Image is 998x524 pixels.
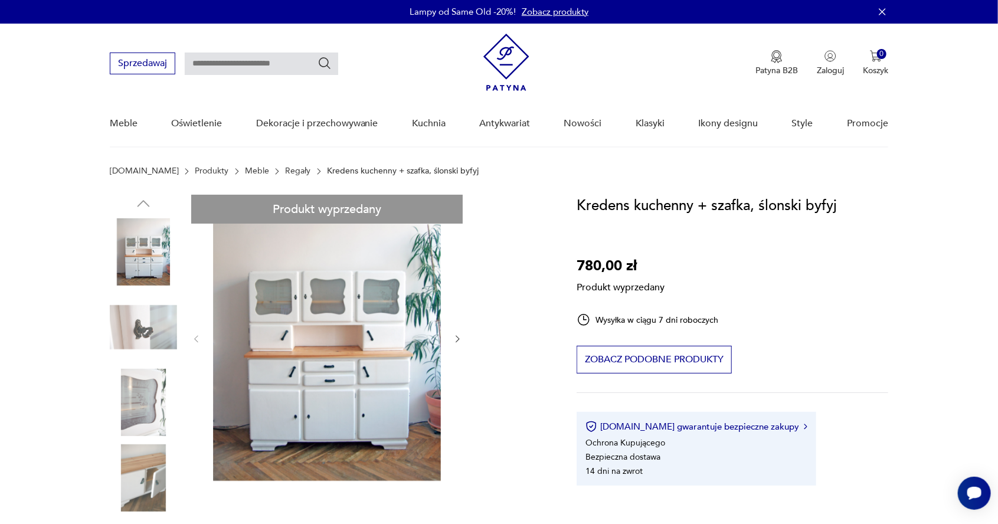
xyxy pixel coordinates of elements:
a: Zobacz produkty [522,6,588,18]
div: Wysyłka w ciągu 7 dni roboczych [577,313,718,327]
iframe: Smartsupp widget button [958,477,991,510]
p: Produkt wyprzedany [577,277,665,294]
a: Sprzedawaj [110,60,175,68]
li: Bezpieczna dostawa [585,451,660,463]
a: Meble [110,101,138,146]
a: Nowości [564,101,602,146]
a: Promocje [847,101,888,146]
p: Kredens kuchenny + szafka, ślonski byfyj [327,166,479,176]
a: Antykwariat [479,101,530,146]
a: Ikona medaluPatyna B2B [755,50,798,76]
button: Sprzedawaj [110,53,175,74]
button: Szukaj [318,56,332,70]
a: Regały [286,166,311,176]
a: Klasyki [636,101,665,146]
a: Dekoracje i przechowywanie [256,101,378,146]
h1: Kredens kuchenny + szafka, ślonski byfyj [577,195,837,217]
a: Meble [245,166,269,176]
button: Zaloguj [817,50,844,76]
a: [DOMAIN_NAME] [110,166,179,176]
img: Ikona koszyka [870,50,882,62]
img: Ikona certyfikatu [585,421,597,433]
p: 780,00 zł [577,255,665,277]
li: Ochrona Kupującego [585,437,665,448]
button: Patyna B2B [755,50,798,76]
a: Ikony designu [698,101,758,146]
img: Ikona medalu [771,50,783,63]
img: Ikonka użytkownika [824,50,836,62]
a: Style [792,101,813,146]
a: Kuchnia [412,101,446,146]
div: 0 [877,49,887,59]
p: Koszyk [863,65,888,76]
a: Oświetlenie [171,101,222,146]
p: Zaloguj [817,65,844,76]
button: [DOMAIN_NAME] gwarantuje bezpieczne zakupy [585,421,807,433]
button: Zobacz podobne produkty [577,346,732,374]
button: 0Koszyk [863,50,888,76]
img: Patyna - sklep z meblami i dekoracjami vintage [483,34,529,91]
img: Ikona strzałki w prawo [804,424,807,430]
a: Produkty [195,166,229,176]
li: 14 dni na zwrot [585,466,643,477]
p: Patyna B2B [755,65,798,76]
p: Lampy od Same Old -20%! [410,6,516,18]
